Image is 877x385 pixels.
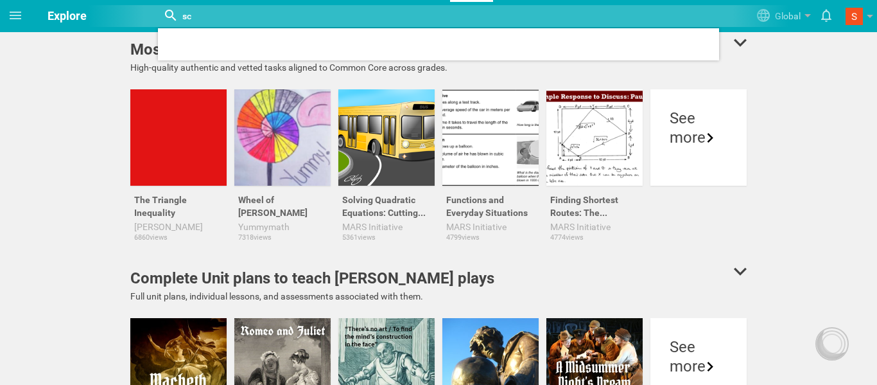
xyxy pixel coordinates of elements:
a: MARS Initiative [342,220,431,233]
a: Finding Shortest Routes: The Schoolyard ProblemMARS Initiative4774views [546,89,643,244]
div: See [670,109,727,128]
a: MARS Initiative [550,220,639,233]
div: more [670,357,727,376]
input: Search [181,8,517,24]
div: Functions and Everyday Situations [442,186,539,220]
div: 6860 views [130,233,227,242]
div: Solving Quadratic Equations: Cutting Corners [338,186,435,220]
a: The Triangle Inequality[PERSON_NAME]6860views [130,89,227,244]
a: [PERSON_NAME] [134,220,223,233]
a: Dashboard [386,2,442,30]
a: Solving Quadratic Equations: Cutting CornersMARS Initiative5361views [338,89,435,244]
a: Functions and Everyday SituationsMARS Initiative4799views [442,89,539,244]
a: MARS Initiative [446,220,535,233]
span: Explore [48,9,87,22]
div: Full unit plans, individual lessons, and assessments associated with them. [130,290,747,303]
a: Yummymath [238,220,327,233]
div: High-quality authentic and vetted tasks aligned to Common Core across grades. [130,61,747,74]
div: 5361 views [338,233,435,242]
a: Wheel of [PERSON_NAME]Yummymath7318views [234,89,331,244]
div: See [670,337,727,357]
div: Wheel of [PERSON_NAME] [234,186,331,220]
a: Seemore [650,89,747,244]
div: 7318 views [234,233,331,242]
div: 4774 views [546,233,643,242]
div: Most popular trending mathematics tasks [130,38,420,61]
div: Finding Shortest Routes: The Schoolyard Problem [546,186,643,220]
div: Complete Unit plans to teach [PERSON_NAME] plays [130,267,494,290]
div: 4799 views [442,233,539,242]
div: more [670,128,727,147]
a: Explore [450,2,493,30]
div: The Triangle Inequality [130,186,227,220]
